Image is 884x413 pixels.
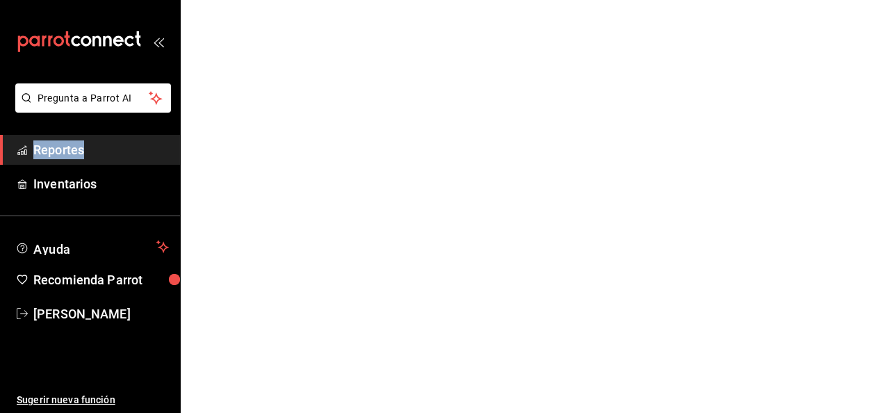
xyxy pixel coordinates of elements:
[10,101,171,115] a: Pregunta a Parrot AI
[33,307,131,321] font: [PERSON_NAME]
[33,177,97,191] font: Inventarios
[15,83,171,113] button: Pregunta a Parrot AI
[33,143,84,157] font: Reportes
[33,238,151,255] span: Ayuda
[153,36,164,47] button: open_drawer_menu
[38,91,149,106] span: Pregunta a Parrot AI
[33,273,142,287] font: Recomienda Parrot
[17,394,115,405] font: Sugerir nueva función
